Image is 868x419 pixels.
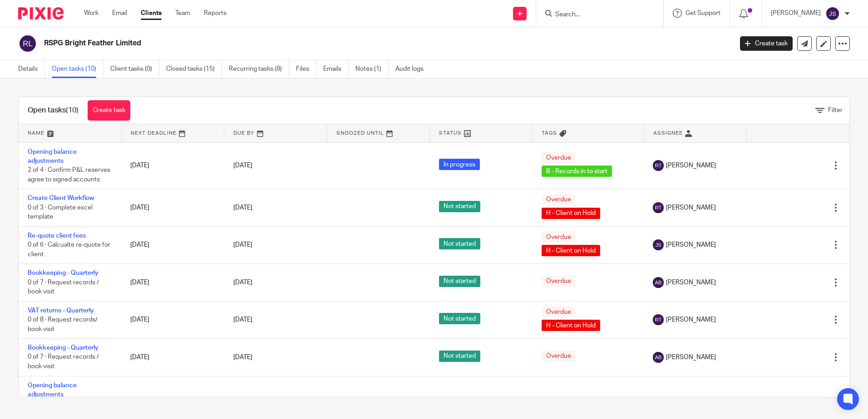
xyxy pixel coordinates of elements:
[28,242,110,258] span: 0 of 6 · Calcualte re-quote for client
[666,315,716,324] span: [PERSON_NAME]
[296,60,316,78] a: Files
[542,231,576,243] span: Overdue
[653,239,664,250] img: svg%3E
[771,9,821,18] p: [PERSON_NAME]
[653,352,664,363] img: svg%3E
[28,106,79,115] h1: Open tasks
[825,6,840,21] img: svg%3E
[121,264,224,301] td: [DATE]
[542,320,600,331] span: H - Client on Hold
[28,279,99,295] span: 0 of 7 · Request records / book visit
[18,34,37,53] img: svg%3E
[233,354,252,361] span: [DATE]
[542,166,612,177] span: B - Records in to start
[666,353,716,362] span: [PERSON_NAME]
[653,277,664,288] img: svg%3E
[28,149,77,164] a: Opening balance adjustments
[121,189,224,226] td: [DATE]
[28,205,93,220] span: 0 of 3 · Complete excel template
[28,233,86,239] a: Re-quote client fees
[439,313,480,324] span: Not started
[542,131,557,136] span: Tags
[233,242,252,248] span: [DATE]
[554,11,636,19] input: Search
[666,278,716,287] span: [PERSON_NAME]
[233,162,252,169] span: [DATE]
[28,270,99,276] a: Bookkeeping - Quarterly
[66,107,79,114] span: (10)
[18,7,64,19] img: Pixie
[653,160,664,171] img: svg%3E
[112,9,127,18] a: Email
[121,142,224,189] td: [DATE]
[666,240,716,249] span: [PERSON_NAME]
[121,226,224,263] td: [DATE]
[28,307,94,314] a: VAT returns - Quarterly
[542,208,600,219] span: H - Client on Hold
[439,351,480,362] span: Not started
[233,279,252,286] span: [DATE]
[355,60,389,78] a: Notes (1)
[686,10,720,16] span: Get Support
[653,314,664,325] img: svg%3E
[18,60,45,78] a: Details
[542,152,576,163] span: Overdue
[84,9,99,18] a: Work
[439,238,480,249] span: Not started
[439,159,480,170] span: In progress
[542,306,576,317] span: Overdue
[542,351,576,362] span: Overdue
[52,60,104,78] a: Open tasks (10)
[233,205,252,211] span: [DATE]
[542,276,576,287] span: Overdue
[28,382,77,398] a: Opening balance adjustments
[121,339,224,376] td: [DATE]
[666,161,716,170] span: [PERSON_NAME]
[141,9,162,18] a: Clients
[28,195,94,201] a: Create Client Workflow
[439,201,480,212] span: Not started
[828,107,843,113] span: Filter
[204,9,227,18] a: Reports
[336,131,384,136] span: Snoozed Until
[439,131,462,136] span: Status
[110,60,159,78] a: Client tasks (0)
[28,345,99,351] a: Bookkeeping - Quarterly
[653,202,664,213] img: svg%3E
[121,301,224,338] td: [DATE]
[175,9,190,18] a: Team
[28,354,99,370] span: 0 of 7 · Request records / book visit
[88,100,130,121] a: Create task
[395,60,430,78] a: Audit logs
[28,167,110,183] span: 2 of 4 · Confirm P&L reserves agree to signed accounts
[542,245,600,256] span: H - Client on Hold
[44,39,590,48] h2: RSPG Bright Feather Limited
[28,317,98,332] span: 0 of 8 · Request records/ book visit
[233,317,252,323] span: [DATE]
[666,203,716,212] span: [PERSON_NAME]
[323,60,349,78] a: Emails
[229,60,289,78] a: Recurring tasks (8)
[166,60,222,78] a: Closed tasks (15)
[740,36,793,51] a: Create task
[542,194,576,205] span: Overdue
[439,276,480,287] span: Not started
